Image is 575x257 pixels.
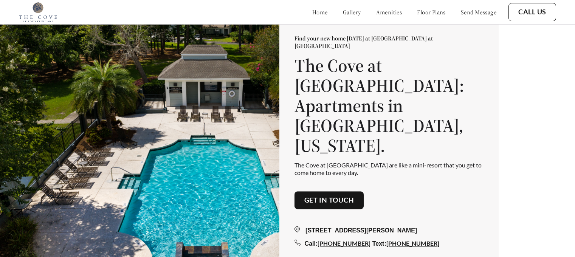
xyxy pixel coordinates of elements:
a: send message [461,8,496,16]
a: floor plans [417,8,446,16]
p: The Cove at [GEOGRAPHIC_DATA] are like a mini-resort that you get to come home to every day. [294,162,484,176]
button: Call Us [508,3,556,21]
a: amenities [376,8,402,16]
button: Get in touch [294,191,364,209]
p: Find your new home [DATE] at [GEOGRAPHIC_DATA] at [GEOGRAPHIC_DATA] [294,35,484,50]
img: Company logo [19,2,57,22]
a: Call Us [518,8,546,16]
a: gallery [343,8,361,16]
a: Get in touch [304,196,354,204]
span: Text: [372,241,386,247]
span: Call: [305,241,318,247]
div: [STREET_ADDRESS][PERSON_NAME] [294,226,484,235]
a: [PHONE_NUMBER] [386,240,439,247]
a: [PHONE_NUMBER] [318,240,370,247]
h1: The Cove at [GEOGRAPHIC_DATA]: Apartments in [GEOGRAPHIC_DATA], [US_STATE]. [294,56,484,156]
a: home [312,8,328,16]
